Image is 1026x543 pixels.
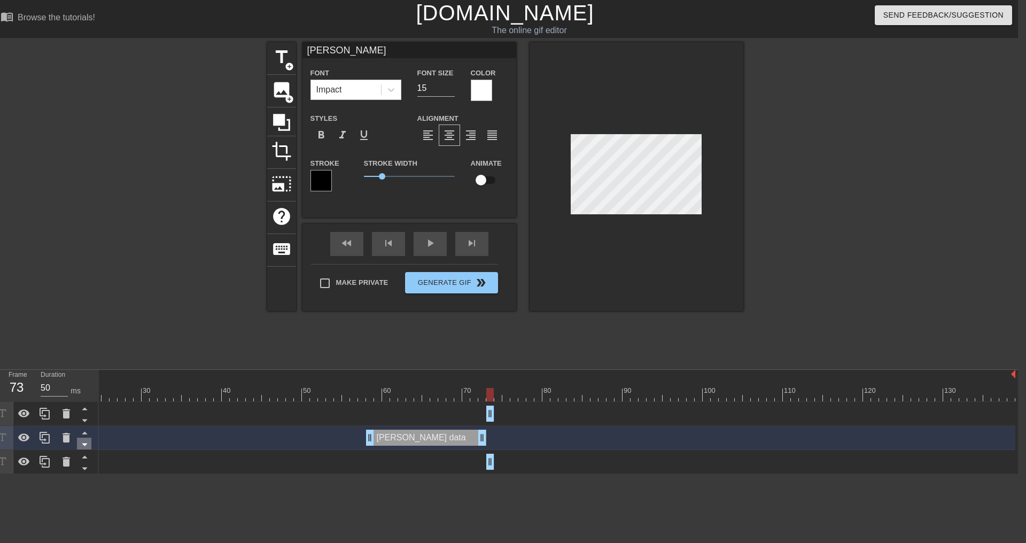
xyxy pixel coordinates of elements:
button: Generate Gif [405,272,498,293]
div: The online gif editor [339,24,719,37]
span: add_circle [285,95,294,104]
div: 100 [704,385,717,396]
span: format_align_justify [486,129,499,142]
span: drag_handle [485,408,495,419]
span: Send Feedback/Suggestion [883,9,1004,22]
label: Font [310,68,329,79]
span: keyboard [271,239,292,259]
span: Make Private [336,277,388,288]
label: Color [471,68,496,79]
span: format_align_left [422,129,434,142]
span: format_align_right [464,129,477,142]
img: bound-end.png [1011,370,1015,378]
div: 60 [383,385,393,396]
span: format_align_center [443,129,456,142]
div: 50 [303,385,313,396]
span: skip_next [465,237,478,250]
span: help [271,206,292,227]
div: 90 [624,385,633,396]
span: Generate Gif [409,276,493,289]
span: fast_rewind [340,237,353,250]
span: title [271,47,292,67]
span: menu_book [1,10,13,23]
span: drag_handle [477,432,487,443]
div: 73 [9,378,25,397]
div: 120 [864,385,877,396]
span: image [271,80,292,100]
div: 110 [784,385,797,396]
span: crop [271,141,292,161]
div: ms [71,385,81,397]
span: drag_handle [364,432,375,443]
div: Impact [316,83,342,96]
a: [DOMAIN_NAME] [416,1,594,25]
label: Stroke [310,158,339,169]
span: add_circle [285,62,294,71]
label: Styles [310,113,338,124]
button: Send Feedback/Suggestion [875,5,1012,25]
div: 30 [143,385,152,396]
label: Animate [471,158,502,169]
label: Font Size [417,68,454,79]
span: format_underline [357,129,370,142]
span: double_arrow [475,276,487,289]
div: Frame [1,370,33,401]
div: 130 [944,385,958,396]
span: skip_previous [382,237,395,250]
span: drag_handle [485,456,495,467]
label: Alignment [417,113,458,124]
span: format_bold [315,129,328,142]
a: Browse the tutorials! [1,10,95,27]
label: Duration [41,372,65,378]
span: photo_size_select_large [271,174,292,194]
span: play_arrow [424,237,437,250]
div: 70 [463,385,473,396]
div: Browse the tutorials! [18,13,95,22]
span: format_italic [336,129,349,142]
div: 80 [543,385,553,396]
label: Stroke Width [364,158,417,169]
div: 40 [223,385,232,396]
